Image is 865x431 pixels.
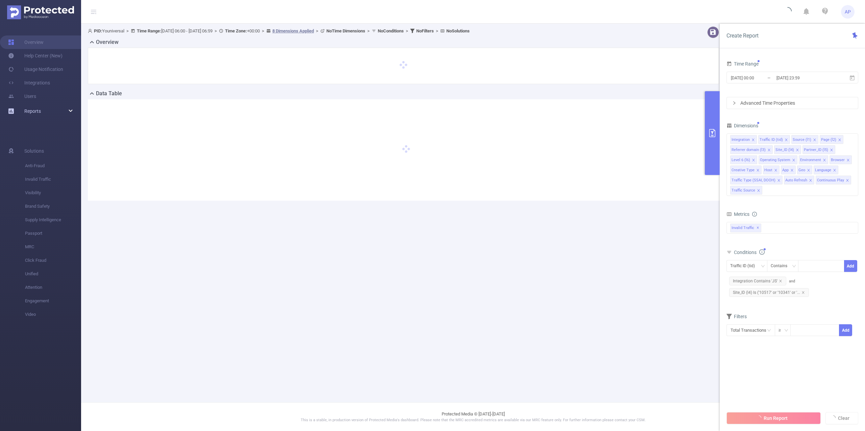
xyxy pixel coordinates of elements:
[726,279,812,295] span: and
[24,144,44,158] span: Solutions
[732,146,766,154] div: Referrer domain (l3)
[8,76,50,90] a: Integrations
[777,179,781,183] i: icon: close
[844,260,857,272] button: Add
[781,166,796,174] li: App
[830,155,852,164] li: Browser
[98,417,848,423] p: This is a stable, in production version of Protected Media's dashboard. Please note that the MRC ...
[793,135,811,144] div: Source (l1)
[785,138,788,142] i: icon: close
[25,200,81,213] span: Brand Safety
[785,176,807,185] div: Auto Refresh
[25,267,81,281] span: Unified
[813,138,816,142] i: icon: close
[8,62,63,76] a: Usage Notification
[814,166,838,174] li: Language
[833,169,836,173] i: icon: close
[726,61,759,67] span: Time Range
[727,97,858,109] div: icon: rightAdvanced Time Properties
[799,155,828,164] li: Environment
[751,138,755,142] i: icon: close
[790,169,794,173] i: icon: close
[730,224,761,232] span: Invalid Traffic
[784,328,788,333] i: icon: down
[8,49,63,62] a: Help Center (New)
[378,28,404,33] b: No Conditions
[96,38,119,46] h2: Overview
[792,158,795,162] i: icon: close
[758,135,790,144] li: Traffic ID (tid)
[775,146,794,154] div: Site_ID (l4)
[839,324,852,336] button: Add
[96,90,122,98] h2: Data Table
[81,402,865,431] footer: Protected Media © [DATE]-[DATE]
[774,145,801,154] li: Site_ID (l4)
[759,155,797,164] li: Operating System
[732,176,775,185] div: Traffic Type (SSAI, DOOH)
[730,186,762,195] li: Traffic Source
[771,260,792,272] div: Contains
[784,7,792,17] i: icon: loading
[760,135,783,144] div: Traffic ID (tid)
[25,281,81,294] span: Attention
[823,158,826,162] i: icon: close
[729,288,809,297] span: Site_ID (l4) Is ('10517' or '10341' or '...
[8,35,44,49] a: Overview
[821,135,836,144] div: Page (l2)
[730,73,785,82] input: Start date
[831,156,845,164] div: Browser
[764,166,772,175] div: Host
[25,254,81,267] span: Click Fraud
[326,28,365,33] b: No Time Dimensions
[416,28,434,33] b: No Filters
[446,28,470,33] b: No Solutions
[730,145,773,154] li: Referrer domain (l3)
[25,294,81,308] span: Engagement
[225,28,247,33] b: Time Zone:
[730,176,783,184] li: Traffic Type (SSAI, DOOH)
[726,211,749,217] span: Metrics
[846,179,849,183] i: icon: close
[25,308,81,321] span: Video
[816,176,851,184] li: Continuous Play
[25,227,81,240] span: Passport
[792,264,796,269] i: icon: down
[730,135,757,144] li: Integration
[732,156,750,164] div: Level 6 (l6)
[797,166,812,174] li: Geo
[124,28,131,33] span: >
[757,224,759,232] span: ✕
[779,279,782,283] i: icon: close
[846,158,850,162] i: icon: close
[726,32,759,39] span: Create Report
[94,28,102,33] b: PID:
[838,138,841,142] i: icon: close
[25,159,81,173] span: Anti-Fraud
[732,186,755,195] div: Traffic Source
[776,73,831,82] input: End date
[272,28,314,33] u: 8 Dimensions Applied
[820,135,843,144] li: Page (l2)
[809,179,812,183] i: icon: close
[815,166,831,175] div: Language
[25,186,81,200] span: Visibility
[137,28,161,33] b: Time Range:
[732,101,736,105] i: icon: right
[752,158,755,162] i: icon: close
[404,28,410,33] span: >
[804,146,828,154] div: Partner_ID (l5)
[24,108,41,114] span: Reports
[88,29,94,33] i: icon: user
[730,260,760,272] div: Traffic ID (tid)
[760,156,790,164] div: Operating System
[801,291,805,294] i: icon: close
[726,314,747,319] span: Filters
[25,240,81,254] span: MRC
[25,213,81,227] span: Supply Intelligence
[732,135,750,144] div: Integration
[726,123,758,128] span: Dimensions
[756,169,760,173] i: icon: close
[802,145,835,154] li: Partner_ID (l5)
[734,250,765,255] span: Conditions
[730,166,762,174] li: Creative Type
